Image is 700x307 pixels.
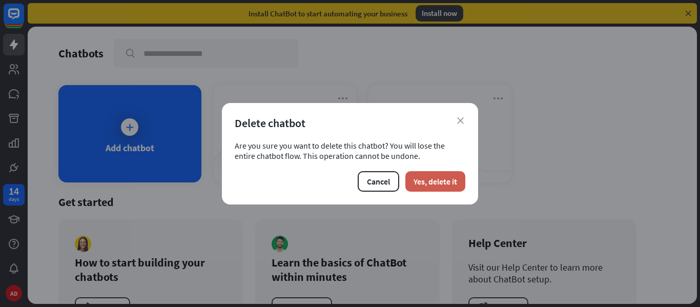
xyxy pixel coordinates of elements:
[235,140,465,161] div: Are you sure you want to delete this chatbot? You will lose the entire chatbot flow. This operati...
[358,171,399,192] button: Cancel
[405,171,465,192] button: Yes, delete it
[457,117,464,124] i: close
[8,4,39,35] button: Open LiveChat chat widget
[235,116,465,130] div: Delete chatbot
